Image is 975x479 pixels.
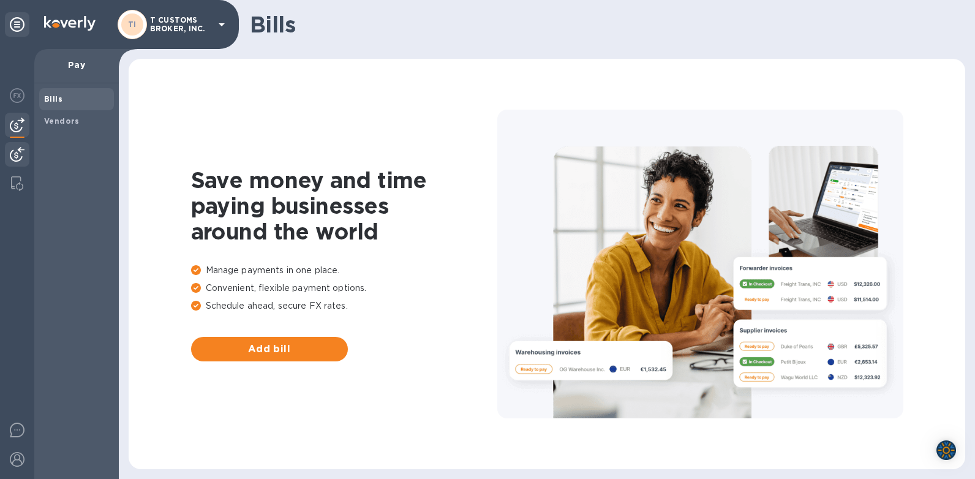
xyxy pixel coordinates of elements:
div: Unpin categories [5,12,29,37]
p: Manage payments in one place. [191,264,497,277]
p: Schedule ahead, secure FX rates. [191,300,497,312]
span: Add bill [201,342,338,356]
b: Bills [44,94,62,104]
button: Add bill [191,337,348,361]
h1: Save money and time paying businesses around the world [191,167,497,244]
b: Vendors [44,116,80,126]
img: Foreign exchange [10,88,24,103]
p: Convenient, flexible payment options. [191,282,497,295]
img: Logo [44,16,96,31]
p: Pay [44,59,109,71]
p: T CUSTOMS BROKER, INC. [150,16,211,33]
b: TI [128,20,137,29]
h1: Bills [250,12,955,37]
